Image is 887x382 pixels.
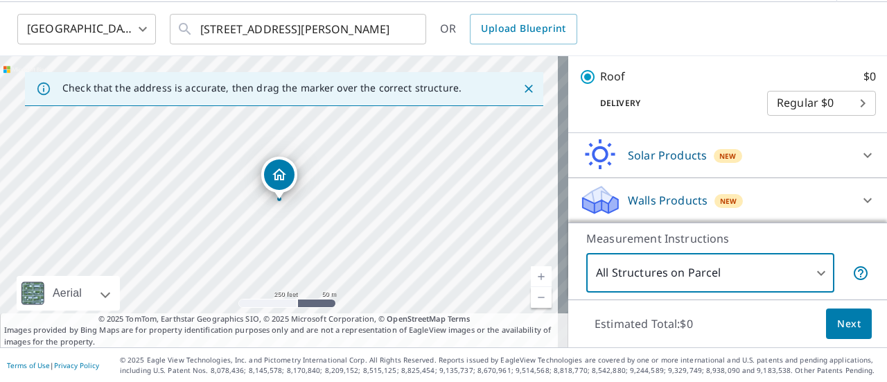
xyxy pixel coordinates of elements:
[470,14,577,44] a: Upload Blueprint
[579,184,876,217] div: Walls ProductsNew
[200,10,398,49] input: Search by address or latitude-longitude
[719,150,737,162] span: New
[387,313,445,324] a: OpenStreetMap
[852,265,869,281] span: Your report will include each building or structure inside the parcel boundary. In some cases, du...
[767,84,876,123] div: Regular $0
[600,68,626,85] p: Roof
[520,80,538,98] button: Close
[720,196,737,207] span: New
[586,254,834,293] div: All Structures on Parcel
[826,309,872,340] button: Next
[628,192,708,209] p: Walls Products
[583,309,704,339] p: Estimated Total: $0
[7,361,50,370] a: Terms of Use
[448,313,471,324] a: Terms
[586,230,869,247] p: Measurement Instructions
[54,361,99,370] a: Privacy Policy
[863,68,876,85] p: $0
[481,20,565,37] span: Upload Blueprint
[7,361,99,370] p: |
[579,97,767,110] p: Delivery
[531,287,552,308] a: Current Level 17, Zoom Out
[261,157,297,200] div: Dropped pin, building 1, Residential property, 17 Briggs St Pittsburgh, PA 15234
[62,82,462,94] p: Check that the address is accurate, then drag the marker over the correct structure.
[98,313,471,325] span: © 2025 TomTom, Earthstar Geographics SIO, © 2025 Microsoft Corporation, ©
[440,14,577,44] div: OR
[49,276,86,311] div: Aerial
[579,139,876,172] div: Solar ProductsNew
[531,266,552,287] a: Current Level 17, Zoom In
[120,355,880,376] p: © 2025 Eagle View Technologies, Inc. and Pictometry International Corp. All Rights Reserved. Repo...
[17,276,120,311] div: Aerial
[837,315,861,333] span: Next
[17,10,156,49] div: [GEOGRAPHIC_DATA]
[628,147,707,164] p: Solar Products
